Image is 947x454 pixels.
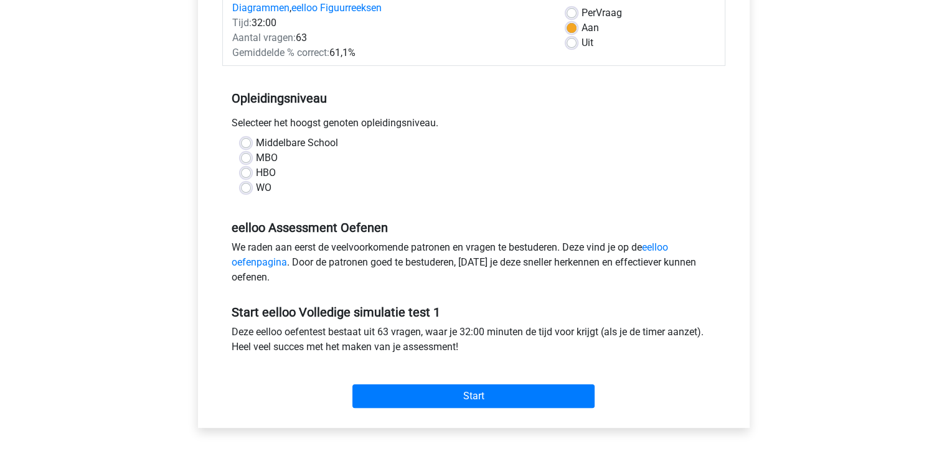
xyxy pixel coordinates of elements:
h5: Opleidingsniveau [232,86,716,111]
span: Tijd: [232,17,252,29]
a: eelloo Figuurreeksen [291,2,382,14]
label: Aan [582,21,599,35]
label: Middelbare School [256,136,338,151]
div: 63 [223,30,557,45]
span: Aantal vragen: [232,32,296,44]
h5: Start eelloo Volledige simulatie test 1 [232,305,716,320]
label: Vraag [582,6,622,21]
label: Uit [582,35,593,50]
div: Deze eelloo oefentest bestaat uit 63 vragen, waar je 32:00 minuten de tijd voor krijgt (als je de... [222,325,725,359]
div: Selecteer het hoogst genoten opleidingsniveau. [222,116,725,136]
h5: eelloo Assessment Oefenen [232,220,716,235]
span: Per [582,7,596,19]
div: 61,1% [223,45,557,60]
div: 32:00 [223,16,557,30]
span: Gemiddelde % correct: [232,47,329,58]
input: Start [352,384,595,408]
label: WO [256,180,271,195]
div: We raden aan eerst de veelvoorkomende patronen en vragen te bestuderen. Deze vind je op de . Door... [222,240,725,290]
label: MBO [256,151,278,165]
label: HBO [256,165,276,180]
